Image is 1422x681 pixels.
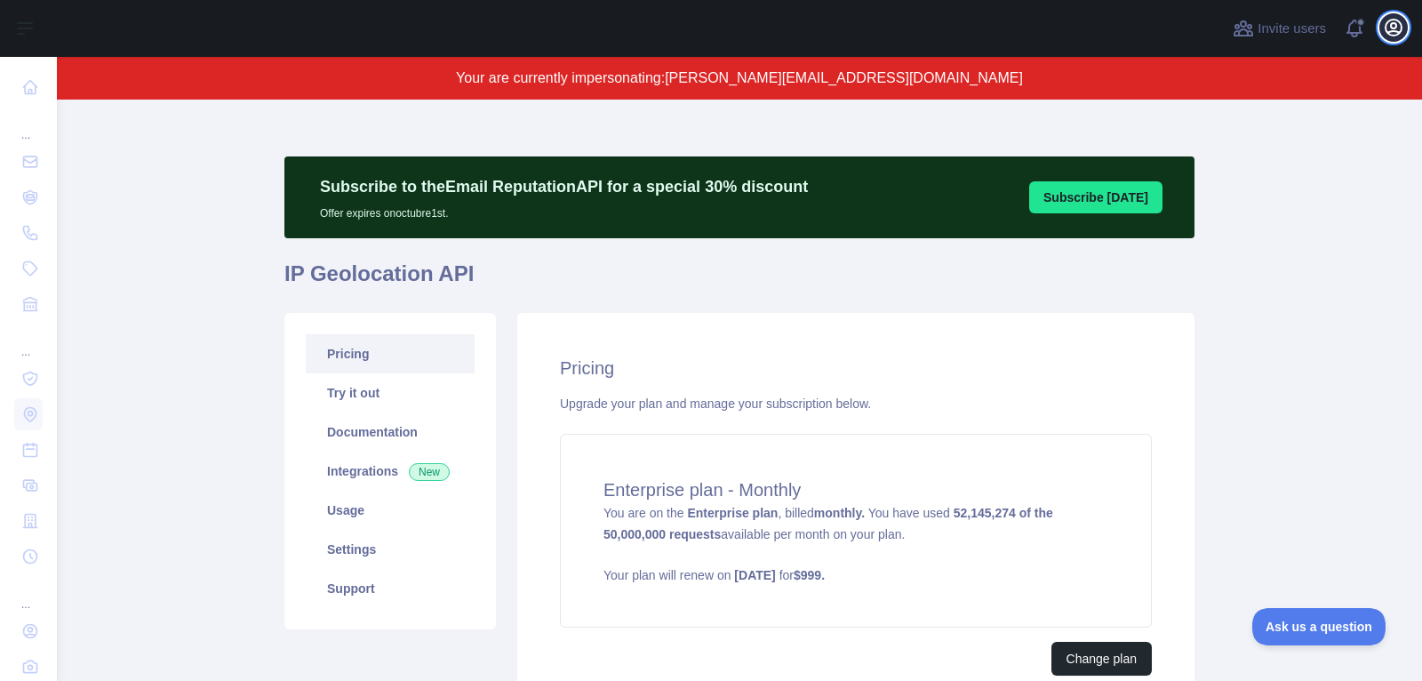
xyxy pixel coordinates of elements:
div: ... [14,107,43,142]
span: [PERSON_NAME][EMAIL_ADDRESS][DOMAIN_NAME] [665,70,1023,85]
span: New [409,463,450,481]
h2: Pricing [560,356,1152,381]
iframe: Toggle Customer Support [1252,608,1386,645]
span: You are on the , billed You have used available per month on your plan. [603,506,1108,584]
a: Settings [306,530,475,569]
a: Try it out [306,373,475,413]
div: ... [14,576,43,612]
div: ... [14,324,43,359]
div: Upgrade your plan and manage your subscription below. [560,395,1152,413]
p: Your plan will renew on for [603,566,1108,584]
a: Usage [306,491,475,530]
h4: Enterprise plan - Monthly [603,477,1108,502]
span: Your are currently impersonating: [456,70,665,85]
a: Integrations New [306,452,475,491]
strong: 52,145,274 of the 50,000,000 requests [603,506,1053,541]
strong: monthly. [814,506,865,520]
strong: [DATE] [734,568,775,582]
button: Invite users [1229,14,1330,43]
span: Invite users [1258,19,1326,39]
strong: $ 999 . [794,568,825,582]
button: Change plan [1051,642,1152,676]
p: Offer expires on octubre 1st. [320,199,808,220]
button: Subscribe [DATE] [1029,181,1162,213]
p: Subscribe to the Email Reputation API for a special 30 % discount [320,174,808,199]
a: Support [306,569,475,608]
a: Documentation [306,413,475,452]
strong: Enterprise plan [687,506,778,520]
h1: IP Geolocation API [284,260,1194,302]
a: Pricing [306,334,475,373]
